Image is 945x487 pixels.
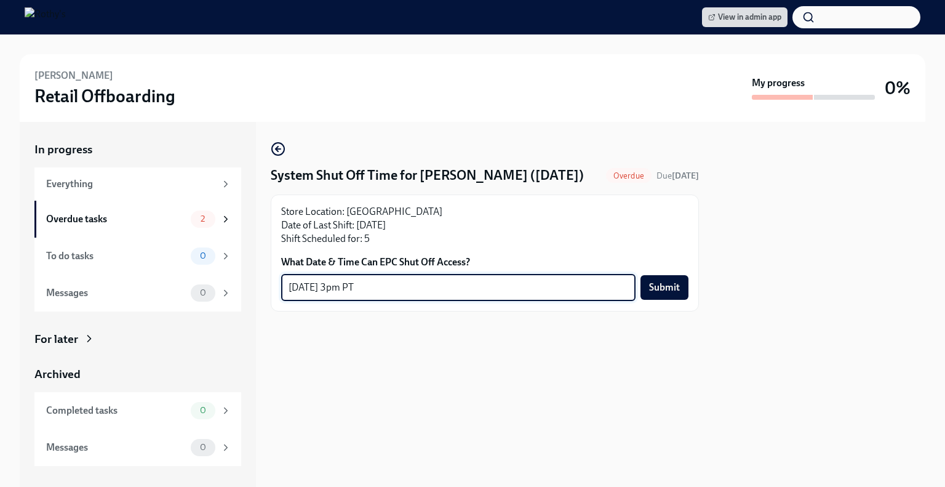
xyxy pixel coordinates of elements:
a: To do tasks0 [34,238,241,275]
a: For later [34,331,241,347]
span: 0 [193,251,213,260]
a: Overdue tasks2 [34,201,241,238]
strong: [DATE] [672,171,699,181]
h6: [PERSON_NAME] [34,69,113,83]
span: Submit [649,281,680,294]
div: Messages [46,441,186,454]
h3: Retail Offboarding [34,85,175,107]
textarea: [DATE] 3pm PT [289,280,628,295]
span: August 8th, 2025 09:00 [656,170,699,182]
a: Everything [34,167,241,201]
h3: 0% [885,77,911,99]
div: Overdue tasks [46,212,186,226]
a: Messages0 [34,275,241,312]
a: Messages0 [34,429,241,466]
span: 0 [193,443,213,452]
span: Overdue [606,171,652,180]
span: View in admin app [708,11,781,23]
div: Everything [46,177,215,191]
p: Store Location: [GEOGRAPHIC_DATA] Date of Last Shift: [DATE] Shift Scheduled for: 5 [281,205,688,246]
div: Completed tasks [46,404,186,417]
a: In progress [34,142,241,158]
label: What Date & Time Can EPC Shut Off Access? [281,256,688,269]
span: 2 [193,214,212,223]
strong: My progress [752,76,805,90]
a: View in admin app [702,7,787,27]
span: Due [656,171,699,181]
img: Rothy's [25,7,66,27]
button: Submit [640,275,688,300]
a: Archived [34,366,241,382]
h4: System Shut Off Time for [PERSON_NAME] ([DATE]) [271,166,584,185]
div: Messages [46,286,186,300]
div: To do tasks [46,249,186,263]
span: 0 [193,406,213,415]
div: For later [34,331,78,347]
span: 0 [193,288,213,297]
a: Completed tasks0 [34,392,241,429]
